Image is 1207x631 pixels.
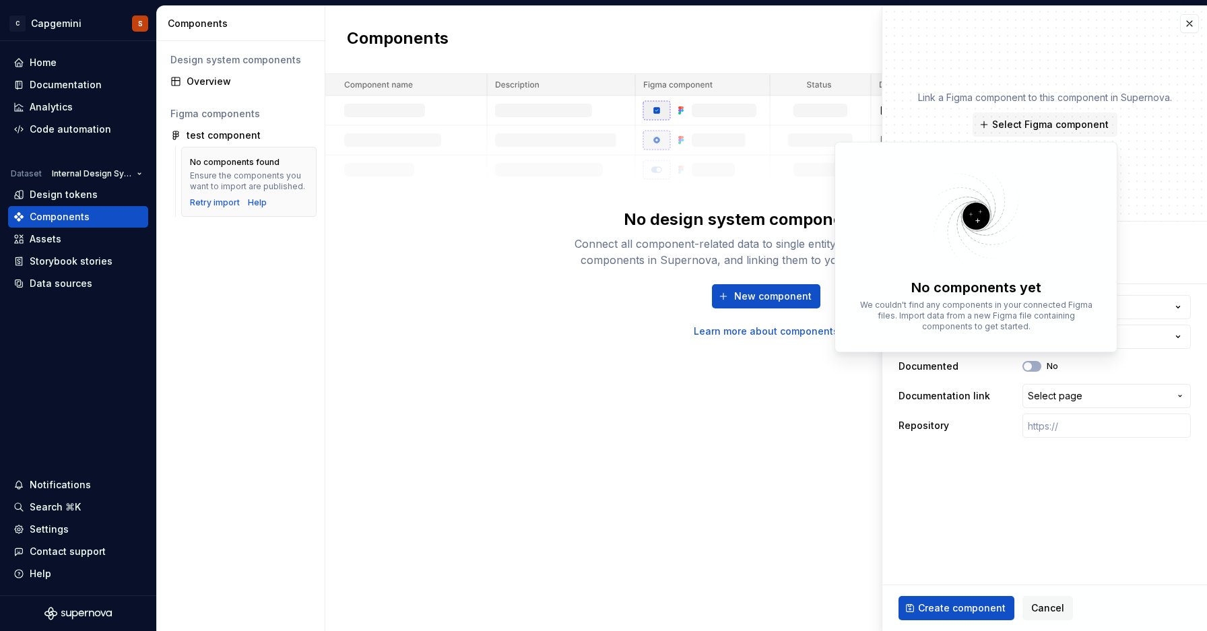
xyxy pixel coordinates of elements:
[187,129,261,142] div: test component
[30,188,98,201] div: Design tokens
[1022,596,1073,620] button: Cancel
[190,170,308,192] div: Ensure the components you want to import are published.
[712,284,820,308] button: New component
[46,164,148,183] button: Internal Design System
[8,496,148,518] button: Search ⌘K
[918,91,1172,104] p: Link a Figma component to this component in Supernova.
[3,9,154,38] button: CCapgeminiS
[30,478,91,492] div: Notifications
[30,100,73,114] div: Analytics
[30,232,61,246] div: Assets
[551,236,982,268] div: Connect all component-related data to single entity. Get started by creating components in Supern...
[8,563,148,585] button: Help
[973,112,1117,137] button: Select Figma component
[734,290,812,303] span: New component
[30,255,112,268] div: Storybook stories
[694,325,839,338] a: Learn more about components
[992,118,1109,131] span: Select Figma component
[30,78,102,92] div: Documentation
[899,419,949,432] label: Repository
[1047,361,1058,372] label: No
[30,500,81,514] div: Search ⌘K
[9,15,26,32] div: C
[899,360,958,373] label: Documented
[8,541,148,562] button: Contact support
[30,210,90,224] div: Components
[168,17,319,30] div: Components
[8,519,148,540] a: Settings
[248,197,267,208] a: Help
[8,228,148,250] a: Assets
[1022,413,1191,438] input: https://
[8,206,148,228] a: Components
[52,168,131,179] span: Internal Design System
[8,52,148,73] a: Home
[899,596,1014,620] button: Create component
[8,474,148,496] button: Notifications
[8,119,148,140] a: Code automation
[8,74,148,96] a: Documentation
[855,300,1097,332] p: We couldn't find any components in your connected Figma files. Import data from a new Figma file ...
[190,197,240,208] button: Retry import
[8,251,148,272] a: Storybook stories
[30,56,57,69] div: Home
[624,209,909,230] div: No design system components - yet
[138,18,143,29] div: S
[165,71,317,92] a: Overview
[30,545,106,558] div: Contact support
[170,53,311,67] div: Design system components
[190,157,280,168] div: No components found
[44,607,112,620] svg: Supernova Logo
[30,123,111,136] div: Code automation
[165,125,317,146] a: test component
[8,273,148,294] a: Data sources
[31,17,81,30] div: Capgemini
[347,28,449,52] h2: Components
[30,523,69,536] div: Settings
[30,277,92,290] div: Data sources
[30,567,51,580] div: Help
[11,168,42,179] div: Dataset
[170,107,311,121] div: Figma components
[918,601,1006,615] span: Create component
[1028,389,1082,403] span: Select page
[1031,601,1064,615] span: Cancel
[8,96,148,118] a: Analytics
[187,75,311,88] div: Overview
[1022,384,1191,408] button: Select page
[8,184,148,205] a: Design tokens
[911,278,1041,297] div: No components yet
[899,389,990,403] label: Documentation link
